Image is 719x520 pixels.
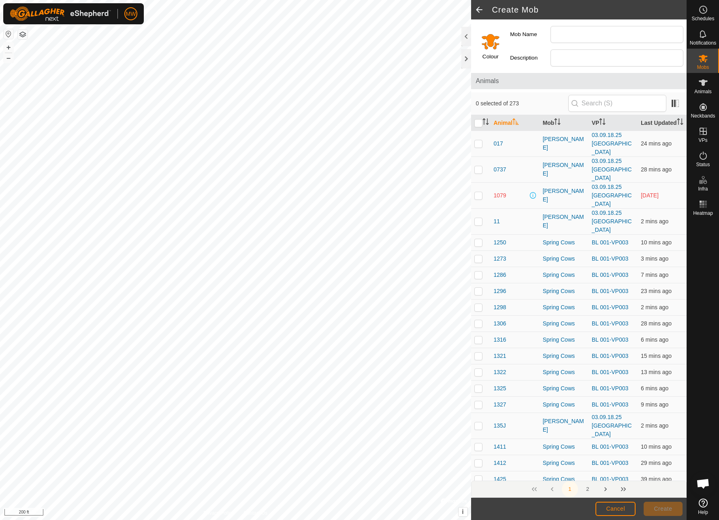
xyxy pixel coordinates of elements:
a: BL 001-VP003 [592,369,629,375]
button: Map Layers [18,30,28,39]
a: BL 001-VP003 [592,304,629,310]
span: Animals [476,76,682,86]
div: Spring Cows [543,400,585,409]
a: 03.09.18.25 [GEOGRAPHIC_DATA] [592,210,632,233]
button: Create [644,502,683,516]
div: Spring Cows [543,384,585,393]
label: Description [510,49,550,66]
button: Reset Map [4,29,13,39]
a: BL 001-VP003 [592,385,629,392]
span: 1412 [494,459,506,467]
span: 1411 [494,443,506,451]
th: Mob [540,115,589,131]
button: – [4,53,13,63]
div: Spring Cows [543,238,585,247]
div: Spring Cows [543,352,585,360]
span: Notifications [690,41,716,45]
a: BL 001-VP003 [592,476,629,482]
span: 1296 [494,287,506,295]
a: BL 001-VP003 [592,320,629,327]
p-sorticon: Activate to sort [677,120,683,126]
a: 03.09.18.25 [GEOGRAPHIC_DATA] [592,158,632,181]
div: Spring Cows [543,336,585,344]
span: 1306 [494,319,506,328]
span: 12 Oct 2025 at 7:34 pm [641,239,672,246]
span: 12 Oct 2025 at 7:15 pm [641,320,672,327]
span: 1286 [494,271,506,279]
a: BL 001-VP003 [592,353,629,359]
p-sorticon: Activate to sort [599,120,606,126]
span: Help [698,510,708,515]
span: 12 Oct 2025 at 7:37 pm [641,272,668,278]
span: 1325 [494,384,506,393]
a: 03.09.18.25 [GEOGRAPHIC_DATA] [592,184,632,207]
span: 1298 [494,303,506,312]
label: Mob Name [510,26,550,43]
span: Animals [694,89,712,94]
p-sorticon: Activate to sort [482,120,489,126]
span: 1327 [494,400,506,409]
span: VPs [698,138,707,143]
span: Infra [698,186,708,191]
span: 135J [494,422,506,430]
span: 11 [494,217,500,226]
span: Heatmap [693,211,713,216]
div: [PERSON_NAME] [543,135,585,152]
span: 12 Oct 2025 at 7:34 pm [641,443,672,450]
div: Open chat [691,471,715,496]
span: 1425 [494,475,506,484]
div: Spring Cows [543,368,585,377]
th: Animal [491,115,540,131]
a: Help [687,495,719,518]
div: Spring Cows [543,287,585,295]
th: VP [589,115,638,131]
p-sorticon: Activate to sort [554,120,561,126]
button: + [4,43,13,52]
span: 12 Oct 2025 at 7:42 pm [641,304,668,310]
span: MW [126,10,136,18]
button: Cancel [595,502,636,516]
span: Create [654,505,672,512]
span: 1316 [494,336,506,344]
a: BL 001-VP003 [592,239,629,246]
span: Cancel [606,505,625,512]
div: [PERSON_NAME] [543,417,585,434]
img: Gallagher Logo [10,6,111,21]
span: Neckbands [691,113,715,118]
span: 12 Oct 2025 at 7:41 pm [641,218,668,225]
span: 12 Oct 2025 at 7:35 pm [641,401,668,408]
div: Spring Cows [543,303,585,312]
span: 0737 [494,165,506,174]
span: 1079 [494,191,506,200]
span: 12 Oct 2025 at 7:05 pm [641,476,672,482]
button: Next Page [597,481,614,497]
a: BL 001-VP003 [592,401,629,408]
a: BL 001-VP003 [592,336,629,343]
span: 7 Oct 2025 at 5:51 pm [641,192,659,199]
span: 12 Oct 2025 at 7:30 pm [641,369,672,375]
th: Last Updated [638,115,687,131]
label: Colour [482,53,499,61]
span: 1250 [494,238,506,247]
span: 017 [494,139,503,148]
div: [PERSON_NAME] [543,161,585,178]
h2: Create Mob [492,5,687,15]
span: Mobs [697,65,709,70]
span: 1321 [494,352,506,360]
input: Search (S) [568,95,666,112]
div: Spring Cows [543,271,585,279]
span: 0 selected of 273 [476,99,568,108]
span: 12 Oct 2025 at 7:20 pm [641,140,672,147]
span: Schedules [691,16,714,21]
a: BL 001-VP003 [592,460,629,466]
span: 12 Oct 2025 at 7:16 pm [641,166,672,173]
p-sorticon: Activate to sort [512,120,519,126]
a: Contact Us [243,509,267,517]
button: 1 [562,481,578,497]
a: BL 001-VP003 [592,255,629,262]
a: BL 001-VP003 [592,288,629,294]
span: i [462,508,463,515]
a: 03.09.18.25 [GEOGRAPHIC_DATA] [592,414,632,437]
span: 12 Oct 2025 at 7:29 pm [641,353,672,359]
span: 1273 [494,255,506,263]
